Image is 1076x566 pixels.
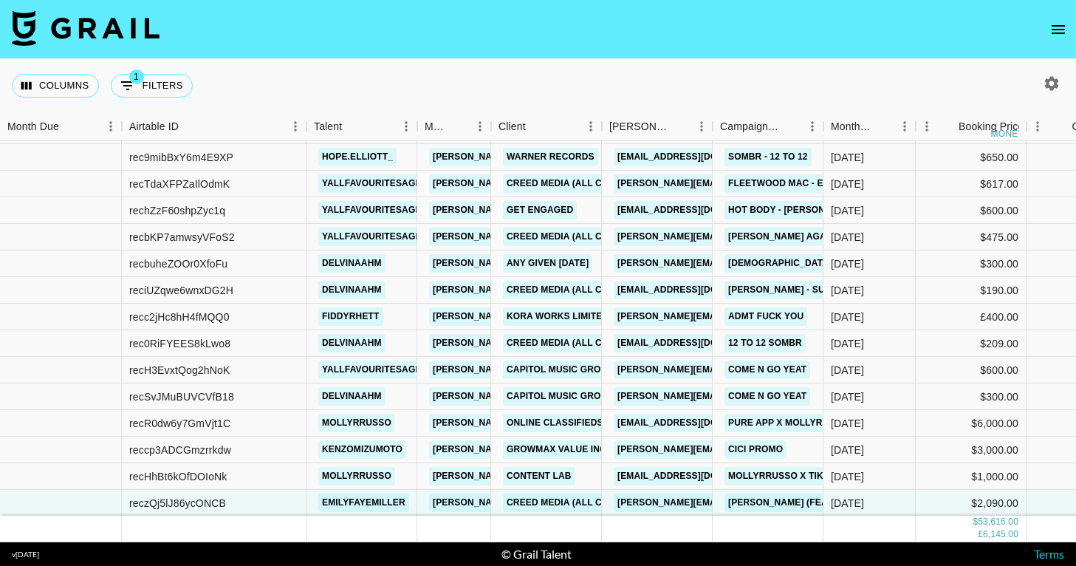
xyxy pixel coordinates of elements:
[429,494,746,512] a: [PERSON_NAME][EMAIL_ADDRESS][PERSON_NAME][DOMAIN_NAME]
[429,281,746,299] a: [PERSON_NAME][EMAIL_ADDRESS][PERSON_NAME][DOMAIN_NAME]
[318,174,460,193] a: yallfavouritesagittarius
[724,254,936,273] a: [DEMOGRAPHIC_DATA] - Thinkin About You
[916,463,1027,490] div: $1,000.00
[873,116,894,137] button: Sort
[724,414,858,432] a: Pure App x mollyrrusso
[306,112,417,141] div: Talent
[429,387,746,406] a: [PERSON_NAME][EMAIL_ADDRESS][PERSON_NAME][DOMAIN_NAME]
[973,516,978,529] div: $
[614,494,854,512] a: [PERSON_NAME][EMAIL_ADDRESS][DOMAIN_NAME]
[724,467,919,485] a: mollyrrusso x TikTok UGC Campaign
[342,116,363,137] button: Sort
[614,414,779,432] a: [EMAIL_ADDRESS][DOMAIN_NAME]
[724,307,807,326] a: ADMT Fuck You
[831,363,864,378] div: Aug '25
[580,115,602,137] button: Menu
[469,115,491,137] button: Menu
[724,494,1024,512] a: [PERSON_NAME] (feat. [PERSON_NAME]) - [GEOGRAPHIC_DATA]
[831,230,864,245] div: Aug '25
[916,171,1027,197] div: $617.00
[614,307,854,326] a: [PERSON_NAME][EMAIL_ADDRESS][DOMAIN_NAME]
[503,440,610,459] a: GrowMax Value Inc
[503,201,577,219] a: Get Engaged
[503,387,617,406] a: Capitol Music Group
[614,228,931,246] a: [PERSON_NAME][EMAIL_ADDRESS][PERSON_NAME][DOMAIN_NAME]
[429,467,746,485] a: [PERSON_NAME][EMAIL_ADDRESS][PERSON_NAME][DOMAIN_NAME]
[823,112,916,141] div: Month Due
[129,150,233,165] div: rec9mibBxY6m4E9XP
[318,387,385,406] a: delvinaahm
[978,529,983,542] div: £
[429,201,746,219] a: [PERSON_NAME][EMAIL_ADDRESS][PERSON_NAME][DOMAIN_NAME]
[724,334,806,352] a: 12 to 12 sombr
[129,112,179,141] div: Airtable ID
[831,177,864,191] div: Aug '25
[831,443,864,457] div: Aug '25
[724,174,885,193] a: Fleetwood Mac - Everywhere
[831,203,864,218] div: Aug '25
[724,387,810,406] a: COME N GO Yeat
[801,115,823,137] button: Menu
[503,361,617,379] a: Capitol Music Group
[503,228,657,246] a: Creed Media (All Campaigns)
[111,74,193,98] button: Show filters
[129,469,227,484] div: recHhBt6kOfDOIoNk
[129,496,226,511] div: reczQj5lJ86ycONCB
[916,357,1027,383] div: $600.00
[724,361,810,379] a: COME N GO Yeat
[978,516,1018,529] div: 53,616.00
[129,283,233,298] div: reciUZqwe6wnxDG2H
[129,203,225,218] div: rechZzF60shpZyc1q
[614,440,854,459] a: [PERSON_NAME][EMAIL_ADDRESS][DOMAIN_NAME]
[724,281,883,299] a: [PERSON_NAME] - Sugar Dxddy
[503,148,598,166] a: Warner Records
[724,201,863,219] a: HOT BODY - [PERSON_NAME]
[429,148,746,166] a: [PERSON_NAME][EMAIL_ADDRESS][PERSON_NAME][DOMAIN_NAME]
[318,494,409,512] a: emilyfayemiller
[448,116,469,137] button: Sort
[831,150,864,165] div: Aug '25
[503,414,623,432] a: Online Classifieds AG
[614,467,779,485] a: [EMAIL_ADDRESS][DOMAIN_NAME]
[498,112,526,141] div: Client
[959,112,1024,141] div: Booking Price
[129,389,234,404] div: recSvJMuBUVCVfB18
[129,230,235,245] div: recbKP7amwsyVFoS2
[916,250,1027,277] div: $300.00
[318,254,385,273] a: delvinaahm
[318,201,460,219] a: yallfavouritesagittarius
[614,174,931,193] a: [PERSON_NAME][EMAIL_ADDRESS][PERSON_NAME][DOMAIN_NAME]
[503,494,657,512] a: Creed Media (All Campaigns)
[429,307,746,326] a: [PERSON_NAME][EMAIL_ADDRESS][PERSON_NAME][DOMAIN_NAME]
[983,529,1018,542] div: 6,145.00
[7,112,59,141] div: Month Due
[179,116,199,137] button: Sort
[318,361,460,379] a: yallfavouritesagittarius
[916,330,1027,357] div: $209.00
[781,116,801,137] button: Sort
[526,116,546,137] button: Sort
[129,310,230,324] div: recc2jHc8hH4fMQQ0
[318,467,395,485] a: mollyrrusso
[609,112,670,141] div: [PERSON_NAME]
[503,254,592,273] a: Any given [DATE]
[429,254,746,273] a: [PERSON_NAME][EMAIL_ADDRESS][PERSON_NAME][DOMAIN_NAME]
[670,116,691,137] button: Sort
[122,112,306,141] div: Airtable ID
[129,336,230,351] div: rec0RiFYEES8kLwo8
[318,414,395,432] a: mollyrrusso
[831,389,864,404] div: Aug '25
[602,112,713,141] div: Booker
[318,334,385,352] a: delvinaahm
[614,201,779,219] a: [EMAIL_ADDRESS][DOMAIN_NAME]
[318,228,460,246] a: yallfavouritesagittarius
[720,112,781,141] div: Campaign (Type)
[1034,547,1064,561] a: Terms
[831,469,864,484] div: Aug '25
[12,550,39,559] div: v [DATE]
[916,144,1027,171] div: $650.00
[831,112,873,141] div: Month Due
[129,363,230,378] div: recH3EvxtQog2hNoK
[831,310,864,324] div: Aug '25
[916,490,1027,516] div: $2,090.00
